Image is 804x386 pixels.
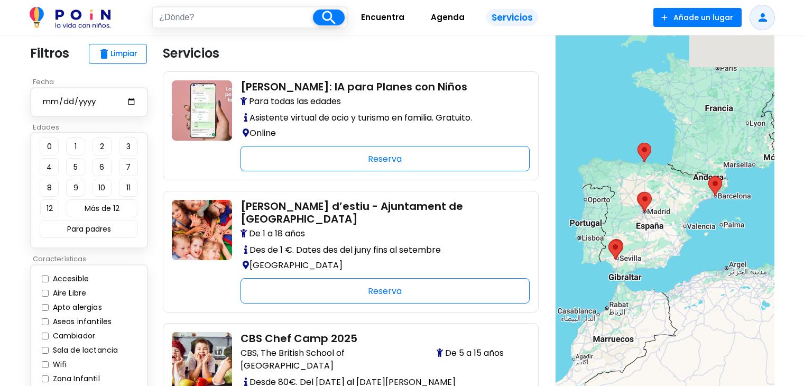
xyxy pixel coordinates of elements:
[66,137,85,155] button: 1
[30,7,110,28] img: POiN
[67,199,137,217] button: Más de 12
[172,80,530,171] a: anna-ia-para-planes-con-ninos [PERSON_NAME]: IA para Planes con Niños Para todas las edades Asist...
[40,158,59,176] button: 4
[319,8,338,27] i: search
[119,137,138,155] button: 3
[30,77,154,87] p: Fecha
[172,200,232,260] img: amb-nens-casals-destiu-ajuntament-de-barcelona
[50,359,67,370] label: Wifi
[50,373,100,384] label: Zona Infantil
[172,200,530,304] a: amb-nens-casals-destiu-ajuntament-de-barcelona [PERSON_NAME] d’estiu - Ajuntament de [GEOGRAPHIC_...
[241,95,341,108] span: Para todas las edades
[478,5,547,31] a: Servicios
[40,199,59,217] button: 12
[89,44,147,64] button: deleteLimpiar
[241,146,530,171] div: Reserva
[50,288,87,299] label: Aire Libre
[241,278,530,304] div: Reserva
[426,9,469,26] span: Agenda
[66,158,85,176] button: 5
[30,254,154,264] p: Características
[356,9,409,26] span: Encuentra
[119,179,138,197] button: 11
[66,179,85,197] button: 9
[637,192,651,212] div: Campamento Urbano de Cine - ECAM
[486,9,538,26] span: Servicios
[708,177,722,196] div: Casal D'Estiu 2025 - La Colombina
[40,179,59,197] button: 8
[50,302,102,313] label: Apto alergias
[241,80,521,93] h2: [PERSON_NAME]: IA para Planes con Niños
[609,239,623,259] div: CBS Summer School - Escuela de Verano Urbana en Inglés Bormujos
[241,258,521,273] p: [GEOGRAPHIC_DATA]
[241,242,521,258] p: Des de 1 €. Dates des del juny fins al setembre
[241,125,521,141] p: Online
[241,227,325,240] span: De 1 a 18 años
[50,316,112,327] label: Aseos infantiles
[609,240,623,259] div: CBS Summer School - Escuela de Verano Urbana en Inglés Mairena del Aljarafe
[638,192,652,212] div: Campamento Urbano en Flitormu
[418,5,478,31] a: Agenda
[50,273,89,284] label: Accesible
[153,7,313,27] input: ¿Dónde?
[98,48,110,60] span: delete
[241,200,521,225] h2: [PERSON_NAME] d’estiu - Ajuntament de [GEOGRAPHIC_DATA]
[30,44,69,63] p: Filtros
[348,5,418,31] a: Encuentra
[50,330,96,342] label: Cambiador
[437,347,521,372] span: De 5 a 15 años
[40,220,138,238] button: Para padres
[40,137,59,155] button: 0
[653,8,742,27] button: Añade un lugar
[241,332,521,345] h2: CBS Chef Camp 2025
[93,158,112,176] button: 6
[93,179,112,197] button: 10
[119,158,138,176] button: 7
[50,345,118,356] label: Sala de lactancia
[172,80,232,141] img: anna-ia-para-planes-con-ninos
[30,122,154,133] p: Edades
[241,347,435,372] span: CBS, The British School of [GEOGRAPHIC_DATA]
[637,143,651,162] div: Campamento Escuela Cántabra de Surf Quiksilver & Roxy
[93,137,112,155] button: 2
[708,176,722,196] div: Casal d’estiu d’anglès creatiu en Collage
[608,240,622,260] div: CBS Summer Camp - Campamento de Verano Inglés en Sevilla
[163,44,219,63] p: Servicios
[241,110,521,125] p: Asistente virtual de ocio y turismo en familia. Gratuito.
